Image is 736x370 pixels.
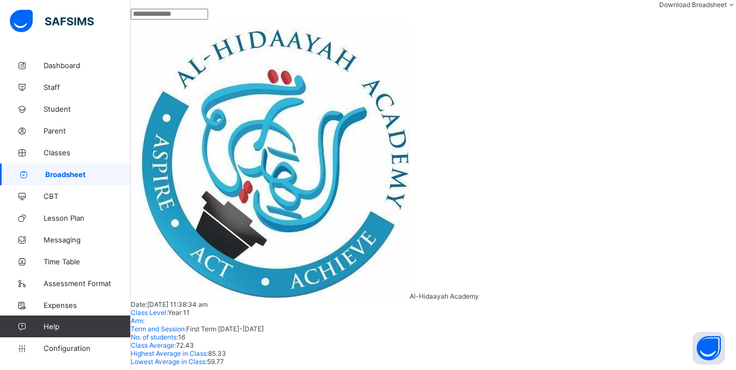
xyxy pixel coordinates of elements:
[207,357,224,366] span: 59.77
[131,333,178,341] span: No. of students:
[131,308,168,317] span: Class Level:
[44,126,131,135] span: Parent
[44,344,130,353] span: Configuration
[410,292,479,300] span: Al-Hidaayah Academy
[44,83,131,92] span: Staff
[44,192,131,201] span: CBT
[44,105,131,113] span: Student
[44,148,131,157] span: Classes
[10,10,94,33] img: safsims
[176,341,194,349] span: 72.43
[659,1,727,9] span: Download Broadsheet
[44,301,131,310] span: Expenses
[692,332,725,365] button: Open asap
[131,357,207,366] span: Lowest Average in Class:
[131,300,147,308] span: Date:
[44,279,131,288] span: Assessment Format
[131,325,186,333] span: Term and Session:
[131,317,144,325] span: Arm:
[131,349,208,357] span: Highest Average in Class:
[147,300,208,308] span: [DATE] 11:38:34 am
[131,341,176,349] span: Class Average:
[45,170,131,179] span: Broadsheet
[44,235,131,244] span: Messaging
[131,20,410,299] img: alhidaayah.png
[186,325,264,333] span: First Term [DATE]-[DATE]
[44,214,131,222] span: Lesson Plan
[208,349,226,357] span: 85.33
[44,257,131,266] span: Time Table
[44,322,130,331] span: Help
[178,333,185,341] span: 16
[44,61,131,70] span: Dashboard
[168,308,190,317] span: Year 11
